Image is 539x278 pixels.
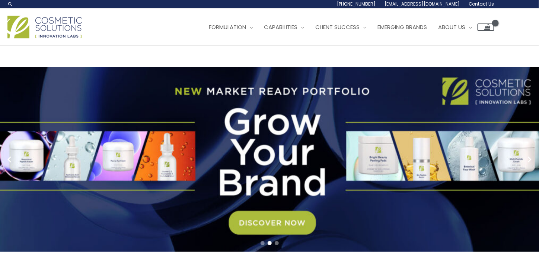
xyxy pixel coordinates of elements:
span: Go to slide 3 [275,241,279,245]
img: Cosmetic Solutions Logo [7,16,82,38]
a: Emerging Brands [372,16,433,38]
a: Capabilities [258,16,310,38]
a: Formulation [203,16,258,38]
span: Go to slide 1 [261,241,265,245]
span: [EMAIL_ADDRESS][DOMAIN_NAME] [385,1,460,7]
span: Client Success [315,23,360,31]
span: Emerging Brands [377,23,427,31]
a: View Shopping Cart, empty [478,23,494,31]
a: Client Success [310,16,372,38]
a: Search icon link [7,1,13,7]
span: [PHONE_NUMBER] [337,1,376,7]
button: Next slide [524,154,535,165]
span: About Us [438,23,465,31]
span: Formulation [209,23,246,31]
button: Previous slide [4,154,15,165]
nav: Site Navigation [198,16,494,38]
span: Go to slide 2 [268,241,272,245]
a: About Us [433,16,478,38]
span: Contact Us [469,1,494,7]
span: Capabilities [264,23,297,31]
